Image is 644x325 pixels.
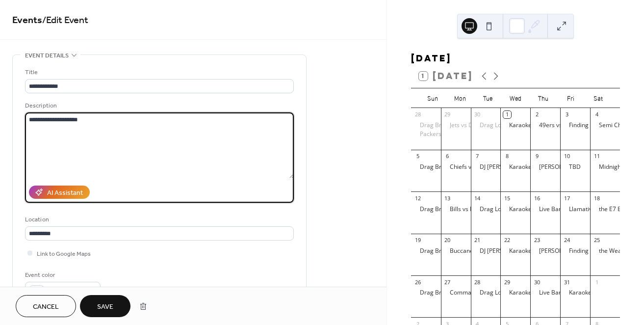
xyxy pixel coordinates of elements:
[25,270,99,280] div: Event color
[530,205,560,214] div: Live Band Karaoke feat. Retro Nouveau
[533,194,541,202] div: 16
[29,186,90,199] button: AI Assistant
[539,289,640,297] div: Live Band Karaoke w/ Retro Nouveau
[563,278,570,286] div: 31
[502,88,529,108] div: Wed
[593,278,600,286] div: 1
[593,194,600,202] div: 18
[500,247,530,255] div: Karaoke w/ DJ Ed
[450,289,513,297] div: Commanders vs Chiefs
[420,163,518,171] div: Drag Brunch:Scream Queens of Pop
[450,205,490,214] div: Bills vs Falcons
[471,205,501,214] div: Drag Loteria
[446,88,474,108] div: Mon
[474,88,501,108] div: Tue
[563,194,570,202] div: 17
[444,111,451,118] div: 29
[599,205,632,214] div: the E7 Band
[533,237,541,244] div: 23
[444,237,451,244] div: 20
[471,163,501,171] div: DJ Brian Kadir
[500,205,530,214] div: Karaoke w/ DJ Ed
[569,163,581,171] div: TBD
[530,289,560,297] div: Live Band Karaoke w/ Retro Nouveau
[560,247,590,255] div: Finding Friday
[411,289,441,297] div: Drag Brunch: Coco Montrese from RuPaul's Drag Race
[560,205,590,214] div: Llamativa
[444,278,451,286] div: 27
[42,11,88,30] span: / Edit Event
[441,247,471,255] div: Buccaneers vs Lions
[503,237,511,244] div: 22
[585,88,612,108] div: Sat
[411,121,441,130] div: Drag Brunch: Jade Jolie as Taylor Swift
[480,247,533,255] div: DJ [PERSON_NAME]
[530,163,560,171] div: Jackie Cox from RuPaul's Drag Race
[414,194,421,202] div: 12
[25,101,292,111] div: Description
[414,111,421,118] div: 28
[441,121,471,130] div: Jets vs Dolphins
[441,205,471,214] div: Bills vs Falcons
[411,163,441,171] div: Drag Brunch:Scream Queens of Pop
[533,111,541,118] div: 2
[509,121,594,130] div: Karaoke w/ DJ [PERSON_NAME]
[593,237,600,244] div: 25
[25,215,292,225] div: Location
[480,121,545,130] div: Drag Loteria with Plants
[533,153,541,160] div: 9
[480,289,545,297] div: Drag Loteria with Plants
[569,121,609,130] div: Finding [DATE]
[509,205,594,214] div: Karaoke w/ DJ [PERSON_NAME]
[590,121,620,130] div: Semi Charmed
[25,51,69,61] span: Event details
[411,53,620,64] div: [DATE]
[593,111,600,118] div: 4
[420,121,559,130] div: Drag Brunch: [PERSON_NAME] as [PERSON_NAME]
[474,194,481,202] div: 14
[420,205,494,214] div: Drag Brunch: Scary Movies
[529,88,557,108] div: Thu
[444,153,451,160] div: 6
[563,153,570,160] div: 10
[590,247,620,255] div: the Weak Knights
[509,163,594,171] div: Karaoke w/ DJ [PERSON_NAME]
[411,205,441,214] div: Drag Brunch: Scary Movies
[414,237,421,244] div: 19
[450,121,492,130] div: Jets vs Dolphins
[16,295,76,317] button: Cancel
[569,247,609,255] div: Finding [DATE]
[560,289,590,297] div: Karaoke w/ DJ Ed
[419,88,446,108] div: Sun
[563,111,570,118] div: 3
[411,130,441,138] div: Packers vs Cowboys
[503,278,511,286] div: 29
[37,249,91,259] span: Link to Google Maps
[471,247,501,255] div: DJ Brian Kadir
[450,247,505,255] div: Buccaneers vs Lions
[500,163,530,171] div: Karaoke w/ DJ Ed
[471,289,501,297] div: Drag Loteria with Plants
[560,121,590,130] div: Finding Friday
[599,163,635,171] div: Midnight Jam
[474,237,481,244] div: 21
[25,67,292,78] div: Title
[560,163,590,171] div: TBD
[471,121,501,130] div: Drag Loteria with Plants
[503,153,511,160] div: 8
[569,205,595,214] div: Llamativa
[414,153,421,160] div: 5
[530,247,560,255] div: Sofia Yara from RuPaul's Drag Race
[441,163,471,171] div: Chiefs vs Jaguars
[530,121,560,130] div: 49ers vs Rams
[474,278,481,286] div: 28
[97,302,113,312] span: Save
[590,163,620,171] div: Midnight Jam
[480,163,533,171] div: DJ [PERSON_NAME]
[593,153,600,160] div: 11
[500,121,530,130] div: Karaoke w/ DJ Ed
[441,289,471,297] div: Commanders vs Chiefs
[503,194,511,202] div: 15
[450,163,496,171] div: Chiefs vs Jaguars
[509,289,594,297] div: Karaoke w/ DJ [PERSON_NAME]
